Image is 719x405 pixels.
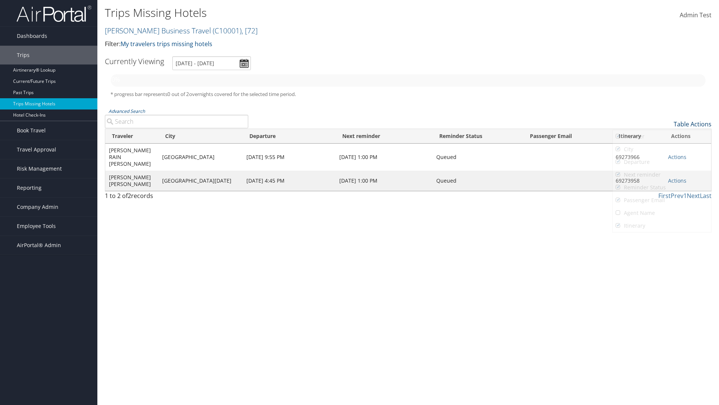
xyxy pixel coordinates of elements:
img: airportal-logo.png [16,5,91,22]
a: Passenger Email [613,194,711,207]
a: Reminder Status [613,181,711,194]
span: AirPortal® Admin [17,236,61,255]
a: Departure [613,156,711,168]
span: Book Travel [17,121,46,140]
a: Itinerary [613,219,711,232]
span: Travel Approval [17,140,56,159]
span: Risk Management [17,159,62,178]
span: Dashboards [17,27,47,45]
a: Agent Name [613,207,711,219]
span: Trips [17,46,30,64]
span: Company Admin [17,198,58,216]
a: Traveler [613,130,711,143]
span: Employee Tools [17,217,56,235]
span: Reporting [17,178,42,197]
a: Next reminder [613,168,711,181]
a: City [613,143,711,156]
